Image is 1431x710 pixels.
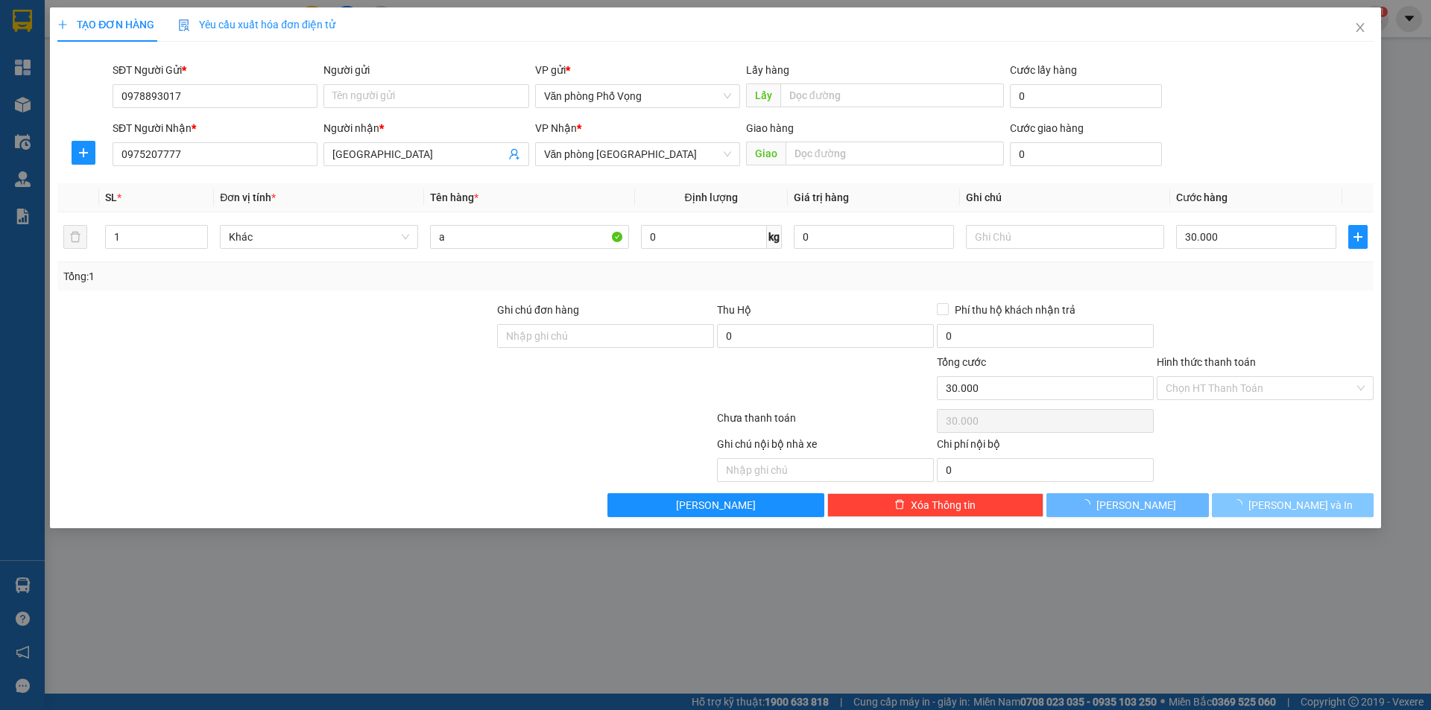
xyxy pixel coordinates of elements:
input: 0 [794,225,954,249]
img: icon [178,19,190,31]
span: Lấy hàng [746,64,789,76]
span: Khác [229,226,409,248]
input: Dọc đường [786,142,1004,165]
div: SĐT Người Nhận [113,120,318,136]
div: Chưa thanh toán [715,410,935,436]
span: Xóa Thông tin [911,497,976,513]
span: Văn phòng Ninh Bình [544,143,731,165]
span: user-add [508,148,520,160]
button: Close [1339,7,1381,49]
span: plus [72,147,95,159]
button: plus [1348,225,1368,249]
button: [PERSON_NAME] [1046,493,1208,517]
span: Lấy [746,83,780,107]
span: close [1354,22,1366,34]
span: plus [57,19,68,30]
button: plus [72,141,95,165]
span: Định lượng [685,191,738,203]
input: Cước lấy hàng [1010,84,1162,108]
span: Phí thu hộ khách nhận trả [949,302,1081,318]
span: Đơn vị tính [220,191,276,203]
th: Ghi chú [960,183,1170,212]
div: Người nhận [323,120,528,136]
button: [PERSON_NAME] và In [1212,493,1374,517]
div: Ghi chú nội bộ nhà xe [717,436,934,458]
input: Cước giao hàng [1010,142,1162,166]
span: Tổng cước [937,356,986,368]
span: SL [105,191,117,203]
label: Hình thức thanh toán [1157,356,1256,368]
span: Tên hàng [430,191,478,203]
div: SĐT Người Gửi [113,62,318,78]
div: VP gửi [535,62,740,78]
span: VP Nhận [535,122,577,134]
button: [PERSON_NAME] [607,493,824,517]
input: Dọc đường [780,83,1004,107]
button: delete [63,225,87,249]
span: Giao hàng [746,122,794,134]
button: deleteXóa Thông tin [827,493,1044,517]
span: Giá trị hàng [794,191,849,203]
span: Thu Hộ [717,304,751,316]
div: Người gửi [323,62,528,78]
span: Cước hàng [1176,191,1228,203]
span: Văn phòng Phố Vọng [544,85,731,107]
span: kg [767,225,782,249]
span: loading [1232,499,1248,510]
label: Cước lấy hàng [1010,64,1077,76]
label: Ghi chú đơn hàng [497,304,579,316]
span: plus [1349,231,1367,243]
span: Yêu cầu xuất hóa đơn điện tử [178,19,335,31]
span: Giao [746,142,786,165]
input: Nhập ghi chú [717,458,934,482]
span: TẠO ĐƠN HÀNG [57,19,154,31]
span: [PERSON_NAME] [1096,497,1176,513]
span: delete [894,499,905,511]
span: [PERSON_NAME] [676,497,756,513]
span: loading [1080,499,1096,510]
input: VD: Bàn, Ghế [430,225,628,249]
div: Chi phí nội bộ [937,436,1154,458]
div: Tổng: 1 [63,268,552,285]
input: Ghi chú đơn hàng [497,324,714,348]
label: Cước giao hàng [1010,122,1084,134]
input: Ghi Chú [966,225,1164,249]
span: [PERSON_NAME] và In [1248,497,1353,513]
